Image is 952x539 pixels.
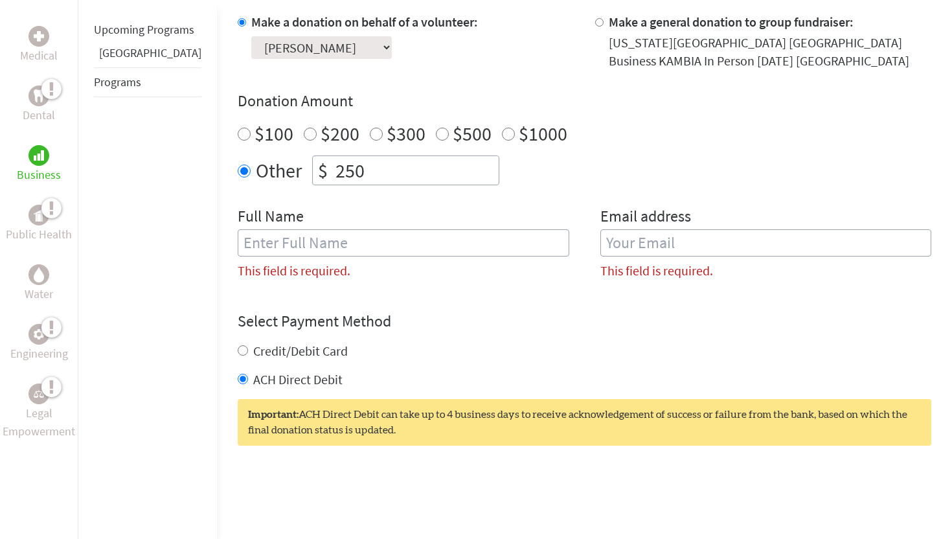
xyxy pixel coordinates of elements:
[238,472,435,522] iframe: reCAPTCHA
[3,384,75,441] a: Legal EmpowermentLegal Empowerment
[17,145,61,184] a: BusinessBusiness
[253,343,348,359] label: Credit/Debit Card
[94,22,194,37] a: Upcoming Programs
[609,34,932,70] div: [US_STATE][GEOGRAPHIC_DATA] [GEOGRAPHIC_DATA] Business KAMBIA In Person [DATE] [GEOGRAPHIC_DATA]
[34,390,44,398] img: Legal Empowerment
[519,121,567,146] label: $1000
[25,264,53,303] a: WaterWater
[6,225,72,244] p: Public Health
[20,47,58,65] p: Medical
[28,384,49,404] div: Legal Empowerment
[600,229,932,257] input: Your Email
[600,262,713,280] label: This field is required.
[3,404,75,441] p: Legal Empowerment
[28,26,49,47] div: Medical
[10,324,68,363] a: EngineeringEngineering
[256,155,302,185] label: Other
[28,145,49,166] div: Business
[94,67,201,97] li: Programs
[321,121,359,146] label: $200
[23,86,55,124] a: DentalDental
[94,16,201,44] li: Upcoming Programs
[28,264,49,285] div: Water
[238,399,931,446] div: ACH Direct Debit can take up to 4 business days to receive acknowledgement of success or failure ...
[248,409,299,420] strong: Important:
[238,262,350,280] label: This field is required.
[238,311,931,332] h4: Select Payment Method
[10,345,68,363] p: Engineering
[609,14,854,30] label: Make a general donation to group fundraiser:
[600,206,691,229] label: Email address
[23,106,55,124] p: Dental
[34,89,44,102] img: Dental
[17,166,61,184] p: Business
[387,121,425,146] label: $300
[313,156,333,185] div: $
[251,14,478,30] label: Make a donation on behalf of a volunteer:
[34,329,44,339] img: Engineering
[34,150,44,161] img: Business
[453,121,492,146] label: $500
[28,205,49,225] div: Public Health
[255,121,293,146] label: $100
[25,285,53,303] p: Water
[94,75,141,89] a: Programs
[238,206,304,229] label: Full Name
[333,156,499,185] input: Enter Amount
[34,209,44,222] img: Public Health
[253,371,343,387] label: ACH Direct Debit
[6,205,72,244] a: Public HealthPublic Health
[34,267,44,282] img: Water
[28,324,49,345] div: Engineering
[34,31,44,41] img: Medical
[99,45,201,60] a: [GEOGRAPHIC_DATA]
[20,26,58,65] a: MedicalMedical
[28,86,49,106] div: Dental
[238,229,569,257] input: Enter Full Name
[94,44,201,67] li: Panama
[238,91,931,111] h4: Donation Amount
